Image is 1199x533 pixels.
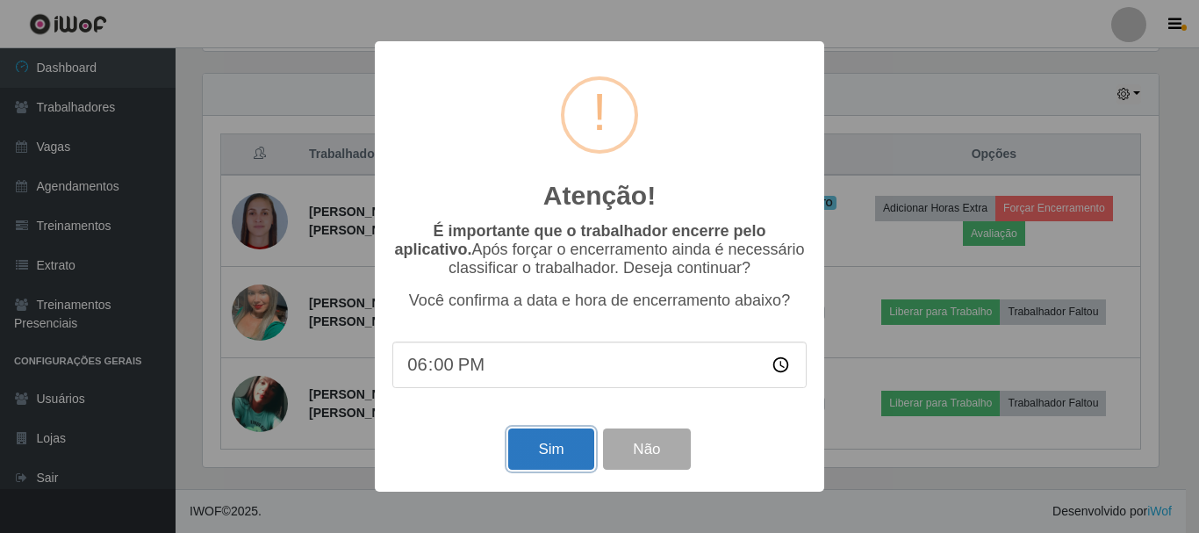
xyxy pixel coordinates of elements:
h2: Atenção! [543,180,656,212]
p: Após forçar o encerramento ainda é necessário classificar o trabalhador. Deseja continuar? [392,222,807,277]
button: Sim [508,429,593,470]
button: Não [603,429,690,470]
b: É importante que o trabalhador encerre pelo aplicativo. [394,222,765,258]
p: Você confirma a data e hora de encerramento abaixo? [392,292,807,310]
